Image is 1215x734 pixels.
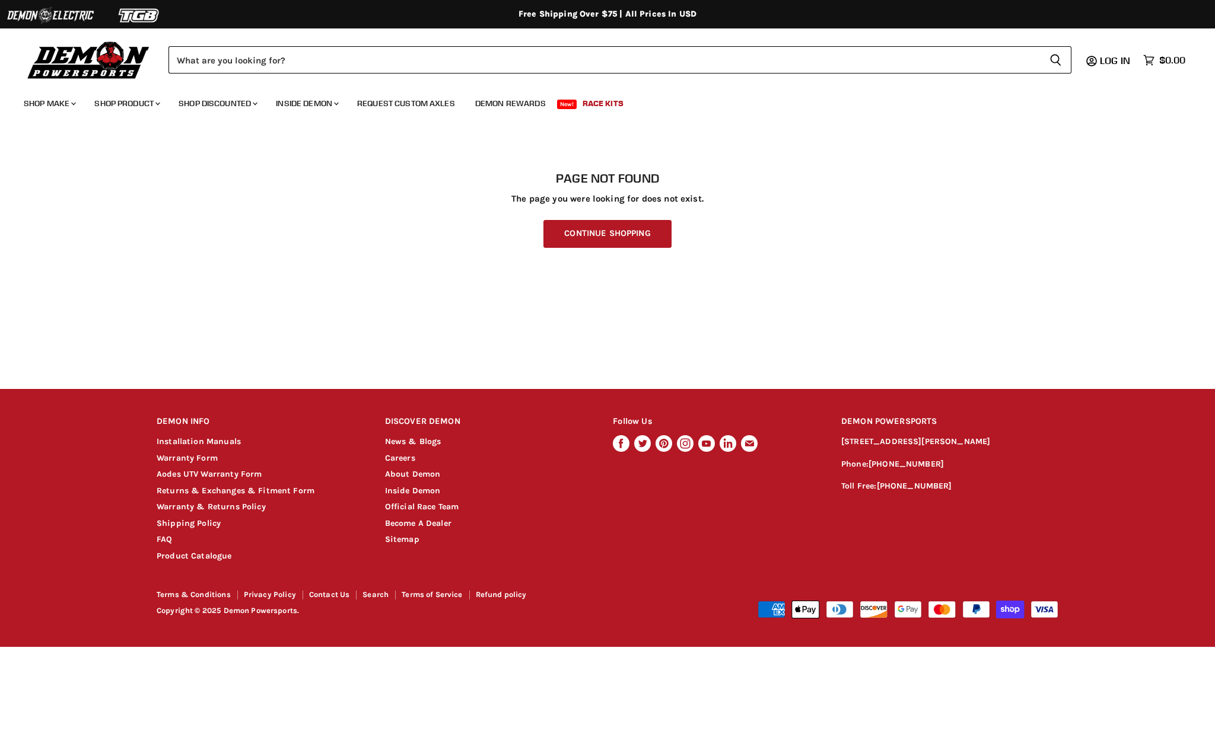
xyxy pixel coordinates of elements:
a: Shipping Policy [157,518,221,528]
a: Privacy Policy [244,590,296,599]
a: Terms of Service [402,590,462,599]
a: [PHONE_NUMBER] [877,481,952,491]
a: Shop Product [85,91,167,116]
p: Phone: [841,458,1058,471]
a: Inside Demon [385,486,441,496]
a: Request Custom Axles [348,91,464,116]
a: Aodes UTV Warranty Form [157,469,262,479]
div: Free Shipping Over $75 | All Prices In USD [133,9,1082,20]
a: Terms & Conditions [157,590,231,599]
a: Demon Rewards [466,91,555,116]
h1: Page not found [157,171,1058,186]
h2: DEMON POWERSPORTS [841,408,1058,436]
a: Sitemap [385,534,419,544]
a: Product Catalogue [157,551,232,561]
a: $0.00 [1137,52,1191,69]
a: Shop Make [15,91,83,116]
a: Search [362,590,389,599]
span: $0.00 [1159,55,1185,66]
p: [STREET_ADDRESS][PERSON_NAME] [841,435,1058,449]
a: Warranty Form [157,453,218,463]
a: Contact Us [309,590,350,599]
a: Careers [385,453,415,463]
form: Product [168,46,1071,74]
p: The page you were looking for does not exist. [157,194,1058,204]
nav: Footer [157,591,609,603]
a: Installation Manuals [157,436,241,446]
a: About Demon [385,469,441,479]
h2: DEMON INFO [157,408,362,436]
button: Search [1040,46,1071,74]
img: TGB Logo 2 [95,4,184,27]
a: Become A Dealer [385,518,451,528]
p: Toll Free: [841,480,1058,493]
a: News & Blogs [385,436,441,446]
a: FAQ [157,534,172,544]
span: Log in [1100,55,1130,66]
a: Official Race Team [385,502,459,512]
a: Continue Shopping [543,220,671,248]
h2: Follow Us [613,408,819,436]
a: Refund policy [476,590,527,599]
a: Inside Demon [267,91,346,116]
a: Warranty & Returns Policy [157,502,266,512]
img: Demon Powersports [24,39,154,81]
h2: DISCOVER DEMON [385,408,591,436]
a: Returns & Exchanges & Fitment Form [157,486,314,496]
input: Search [168,46,1040,74]
span: New! [557,100,577,109]
p: Copyright © 2025 Demon Powersports. [157,607,609,615]
a: Log in [1095,55,1137,66]
ul: Main menu [15,87,1182,116]
a: Race Kits [574,91,632,116]
a: Shop Discounted [170,91,265,116]
img: Demon Electric Logo 2 [6,4,95,27]
a: [PHONE_NUMBER] [869,459,944,469]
